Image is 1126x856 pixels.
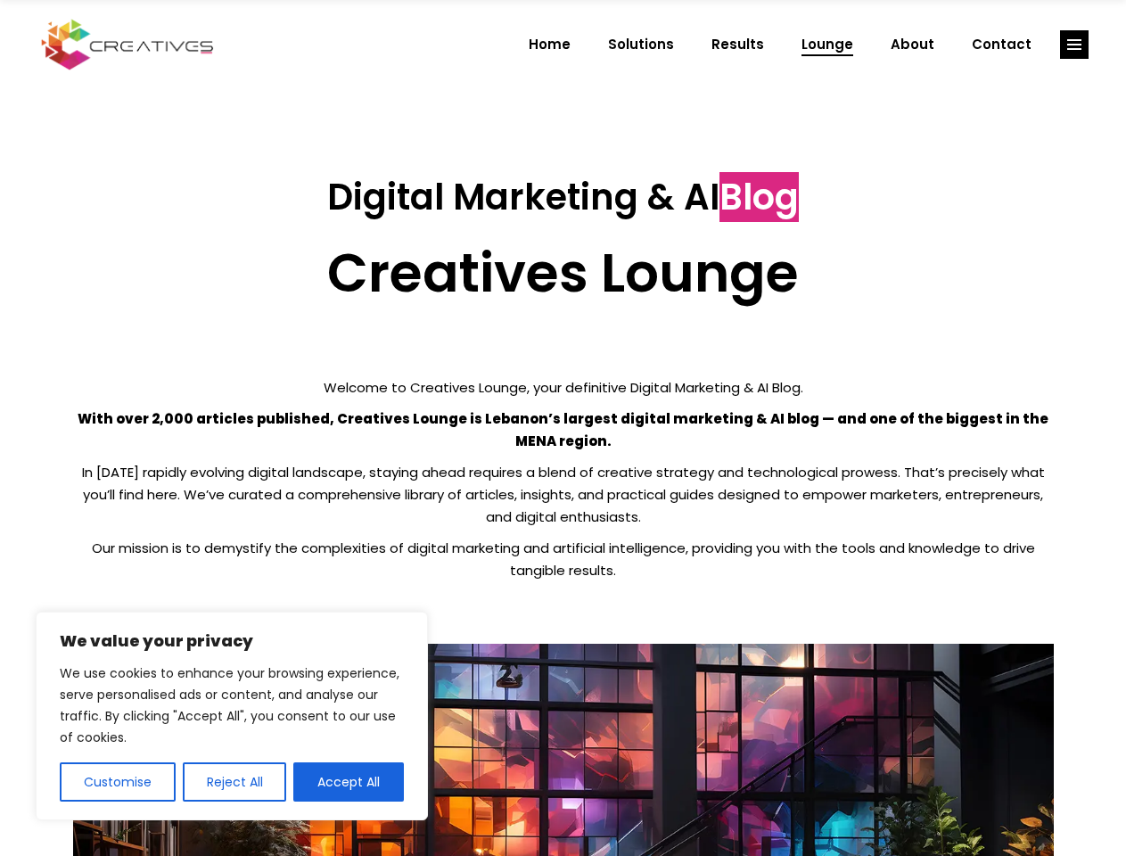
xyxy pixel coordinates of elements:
[608,21,674,68] span: Solutions
[719,172,799,222] span: Blog
[73,176,1054,218] h3: Digital Marketing & AI
[510,21,589,68] a: Home
[60,663,404,748] p: We use cookies to enhance your browsing experience, serve personalised ads or content, and analys...
[589,21,693,68] a: Solutions
[529,21,571,68] span: Home
[972,21,1031,68] span: Contact
[36,612,428,820] div: We value your privacy
[73,461,1054,528] p: In [DATE] rapidly evolving digital landscape, staying ahead requires a blend of creative strategy...
[60,762,176,802] button: Customise
[693,21,783,68] a: Results
[872,21,953,68] a: About
[73,537,1054,581] p: Our mission is to demystify the complexities of digital marketing and artificial intelligence, pr...
[183,762,287,802] button: Reject All
[293,762,404,802] button: Accept All
[37,17,218,72] img: Creatives
[891,21,934,68] span: About
[73,376,1054,399] p: Welcome to Creatives Lounge, your definitive Digital Marketing & AI Blog.
[60,630,404,652] p: We value your privacy
[78,409,1048,450] strong: With over 2,000 articles published, Creatives Lounge is Lebanon’s largest digital marketing & AI ...
[1060,30,1089,59] a: link
[801,21,853,68] span: Lounge
[953,21,1050,68] a: Contact
[73,241,1054,305] h2: Creatives Lounge
[783,21,872,68] a: Lounge
[711,21,764,68] span: Results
